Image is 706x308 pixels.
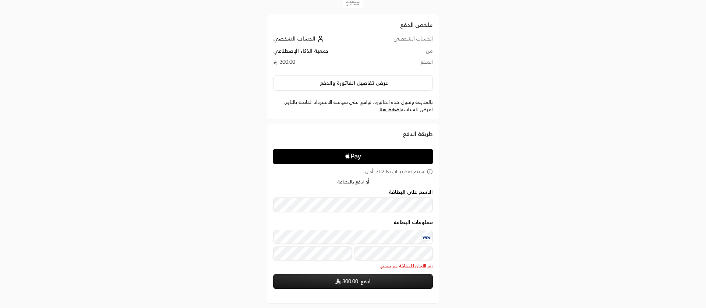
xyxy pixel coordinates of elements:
[366,35,433,47] td: الحساب الشخصي
[273,20,433,29] h2: ملخص الدفع
[354,246,433,260] input: رمز التحقق CVC
[273,35,326,42] a: الحساب الشخصي
[273,99,433,113] label: بالمتابعة وقبول هذه الفاتورة، توافق على سياسة الاسترداد الخاصة بالتاجر. لعرض السياسة .
[366,58,433,69] td: المبلغ
[342,278,358,285] span: 300.00
[273,189,433,212] div: الاسم على البطاقة
[273,75,433,91] button: عرض تفاصيل الفاتورة والدفع
[335,279,340,284] img: SAR
[273,47,366,58] td: جمعية الذكاء الإصطناعي
[273,129,433,138] div: طريقة الدفع
[366,47,433,58] td: من
[393,219,433,225] legend: معلومات البطاقة
[273,263,433,269] span: رمز الأمان للبطاقة غير صحيح
[421,235,430,241] img: Visa
[379,106,401,112] a: اضغط هنا
[389,189,433,195] label: الاسم على البطاقة
[365,169,424,175] span: سيتم حفظ بيانات بطاقتك بأمان
[273,230,433,244] input: بطاقة ائتمانية
[273,219,433,269] div: معلومات البطاقة
[273,35,315,42] span: الحساب الشخصي
[337,179,369,184] span: أو ادفع بالبطاقة
[273,274,433,289] button: ادفع SAR300.00
[273,246,352,260] input: تاريخ الانتهاء
[273,58,366,69] td: 300.00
